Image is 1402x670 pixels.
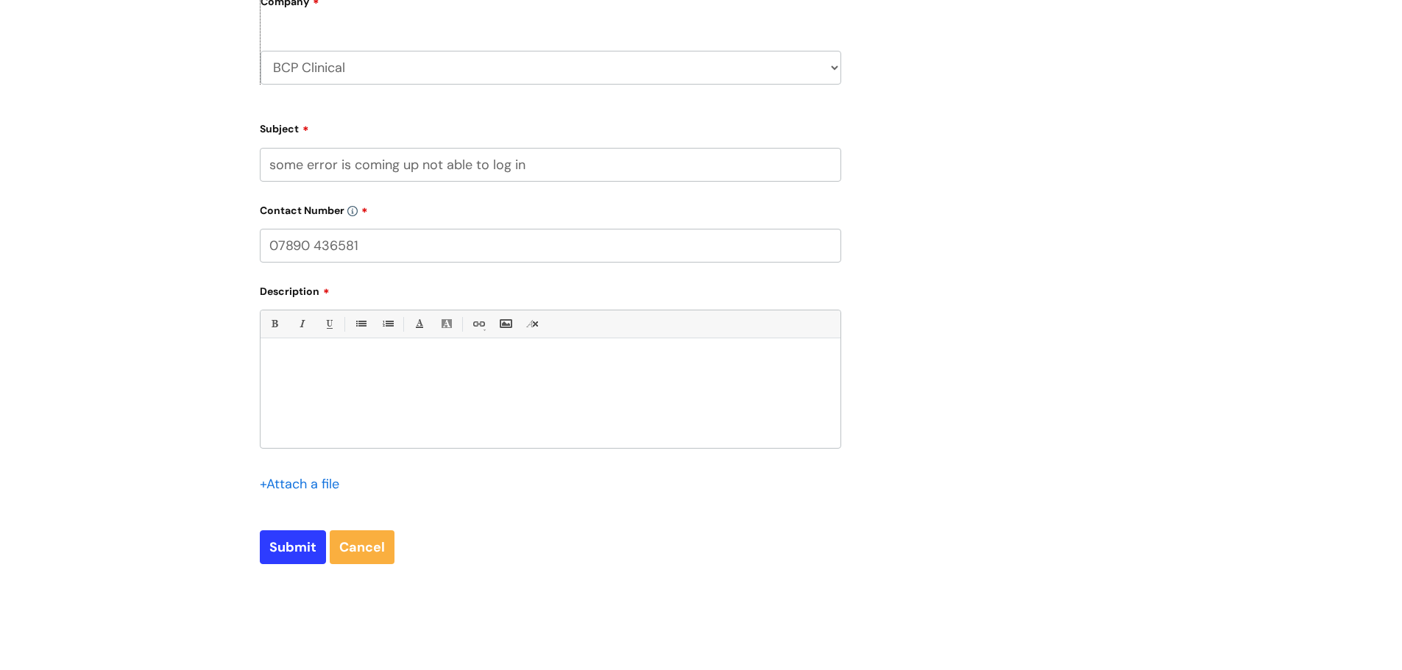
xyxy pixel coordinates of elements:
a: Italic (Ctrl-I) [292,315,311,333]
a: Insert Image... [496,315,514,333]
a: Remove formatting (Ctrl-\) [523,315,542,333]
a: Back Color [437,315,456,333]
a: 1. Ordered List (Ctrl-Shift-8) [378,315,397,333]
img: info-icon.svg [347,206,358,216]
div: Attach a file [260,472,348,496]
a: • Unordered List (Ctrl-Shift-7) [351,315,369,333]
label: Contact Number [260,199,841,217]
label: Subject [260,118,841,135]
a: Underline(Ctrl-U) [319,315,338,333]
a: Bold (Ctrl-B) [265,315,283,333]
a: Cancel [330,530,394,564]
a: Font Color [410,315,428,333]
a: Link [469,315,487,333]
input: Submit [260,530,326,564]
label: Description [260,280,841,298]
span: + [260,475,266,493]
